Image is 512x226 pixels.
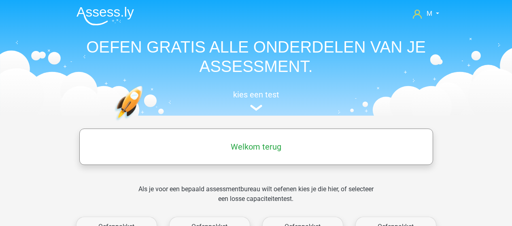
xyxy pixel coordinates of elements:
[427,10,432,17] span: M
[115,86,174,159] img: oefenen
[132,184,380,213] div: Als je voor een bepaald assessmentbureau wilt oefenen kies je die hier, of selecteer een losse ca...
[83,142,429,152] h5: Welkom terug
[70,37,442,76] h1: OEFEN GRATIS ALLE ONDERDELEN VAN JE ASSESSMENT.
[76,6,134,25] img: Assessly
[410,9,442,19] a: M
[250,105,262,111] img: assessment
[70,90,442,99] h5: kies een test
[70,90,442,111] a: kies een test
